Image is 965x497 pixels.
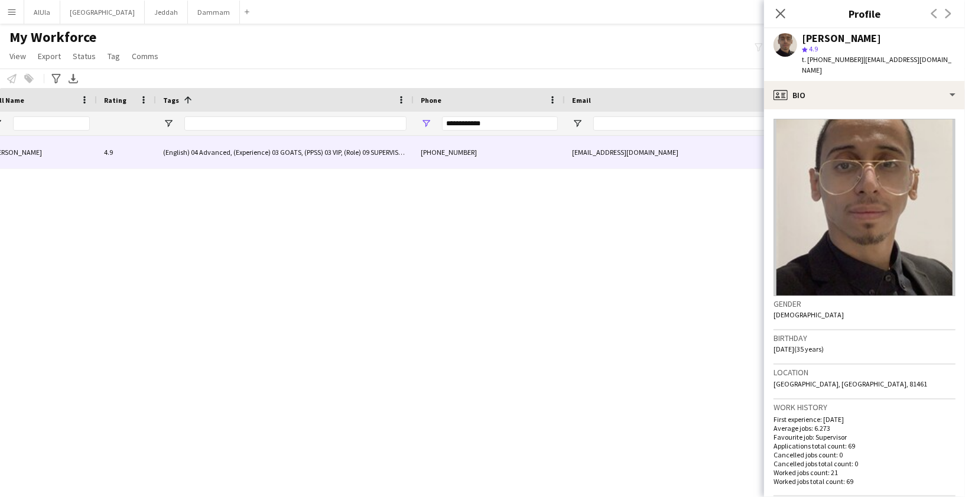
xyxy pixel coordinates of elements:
[108,51,120,61] span: Tag
[163,118,174,129] button: Open Filter Menu
[163,96,179,105] span: Tags
[802,55,863,64] span: t. [PHONE_NUMBER]
[774,119,956,296] img: Crew avatar or photo
[774,367,956,378] h3: Location
[774,468,956,477] p: Worked jobs count: 21
[5,48,31,64] a: View
[774,450,956,459] p: Cancelled jobs count: 0
[764,6,965,21] h3: Profile
[49,72,63,86] app-action-btn: Advanced filters
[156,136,414,168] div: (English) 04 Advanced, (Experience) 03 GOATS, (PPSS) 03 VIP, (Role) 09 SUPERVISOR “B” , (Role) 14...
[802,33,881,44] div: [PERSON_NAME]
[33,48,66,64] a: Export
[809,44,818,53] span: 4.9
[572,96,591,105] span: Email
[774,433,956,441] p: Favourite job: Supervisor
[127,48,163,64] a: Comms
[60,1,145,24] button: [GEOGRAPHIC_DATA]
[73,51,96,61] span: Status
[104,96,126,105] span: Rating
[421,96,441,105] span: Phone
[774,298,956,309] h3: Gender
[68,48,100,64] a: Status
[764,81,965,109] div: Bio
[421,118,431,129] button: Open Filter Menu
[442,116,558,131] input: Phone Filter Input
[9,51,26,61] span: View
[103,48,125,64] a: Tag
[565,136,801,168] div: [EMAIL_ADDRESS][DOMAIN_NAME]
[593,116,794,131] input: Email Filter Input
[24,1,60,24] button: AlUla
[414,136,565,168] div: [PHONE_NUMBER]
[774,333,956,343] h3: Birthday
[132,51,158,61] span: Comms
[9,28,96,46] span: My Workforce
[774,379,927,388] span: [GEOGRAPHIC_DATA], [GEOGRAPHIC_DATA], 81461
[13,116,90,131] input: Full Name Filter Input
[774,459,956,468] p: Cancelled jobs total count: 0
[774,477,956,486] p: Worked jobs total count: 69
[38,51,61,61] span: Export
[802,55,951,74] span: | [EMAIL_ADDRESS][DOMAIN_NAME]
[774,441,956,450] p: Applications total count: 69
[774,310,844,319] span: [DEMOGRAPHIC_DATA]
[774,424,956,433] p: Average jobs: 6.273
[145,1,188,24] button: Jeddah
[188,1,240,24] button: Dammam
[184,116,407,131] input: Tags Filter Input
[97,136,156,168] div: 4.9
[572,118,583,129] button: Open Filter Menu
[774,345,824,353] span: [DATE] (35 years)
[774,402,956,412] h3: Work history
[66,72,80,86] app-action-btn: Export XLSX
[774,415,956,424] p: First experience: [DATE]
